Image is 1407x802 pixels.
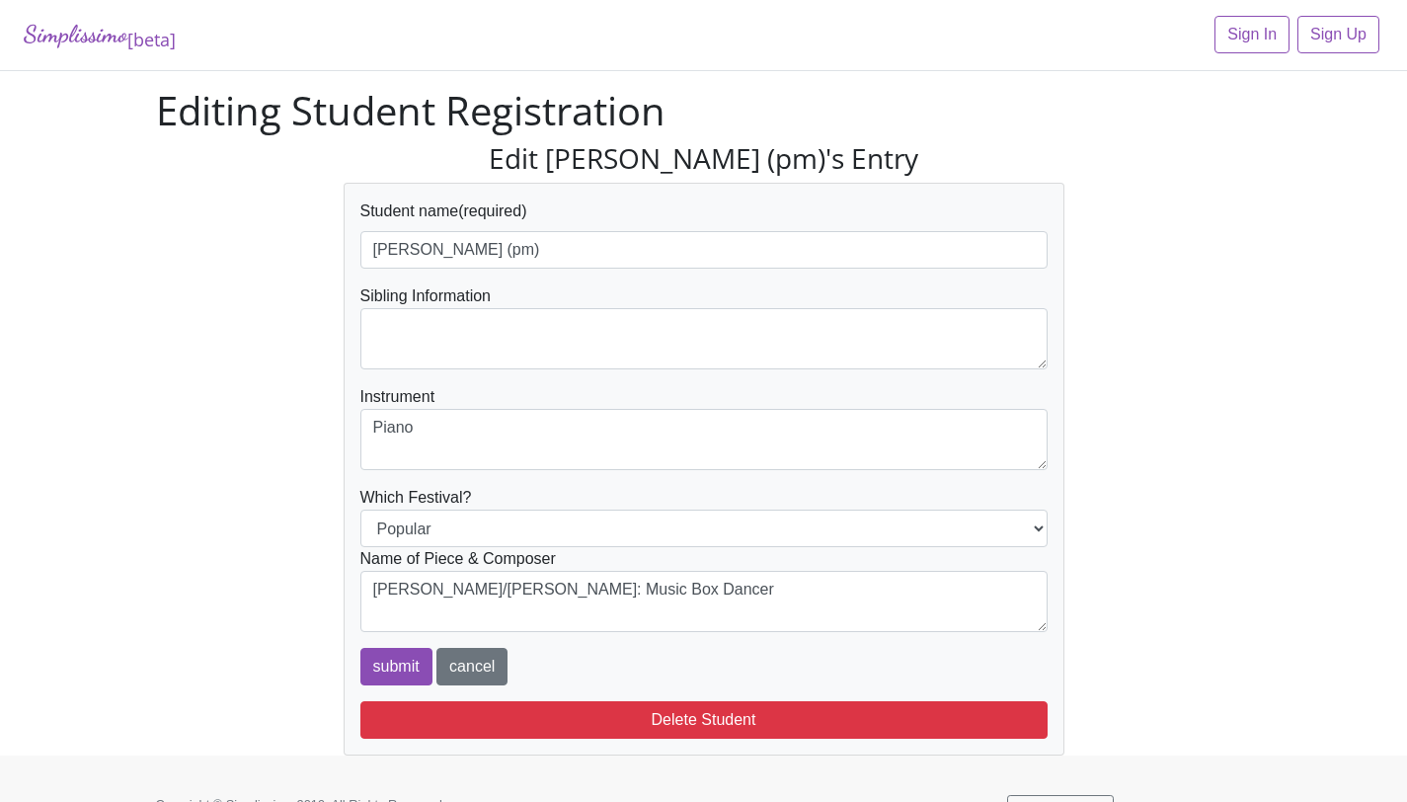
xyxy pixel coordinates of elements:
[156,87,1252,134] h1: Editing Student Registration
[436,648,508,685] a: cancel
[360,284,1048,369] div: Sibling Information
[127,28,176,51] sub: [beta]
[360,385,1048,470] div: Instrument
[24,16,176,54] a: Simplissimo[beta]
[360,409,1048,470] textarea: Piano
[344,142,1064,176] h3: Edit [PERSON_NAME] (pm)'s Entry
[1214,16,1290,53] a: Sign In
[360,200,1048,685] form: Which Festival?
[1297,16,1379,53] a: Sign Up
[360,547,1048,632] div: Name of Piece & Composer
[360,701,1048,739] button: Delete Student
[360,571,1048,632] textarea: [PERSON_NAME]/[PERSON_NAME]: Music Box Dancer
[360,200,1048,269] div: (required)
[360,648,432,685] input: submit
[360,200,459,223] label: Student name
